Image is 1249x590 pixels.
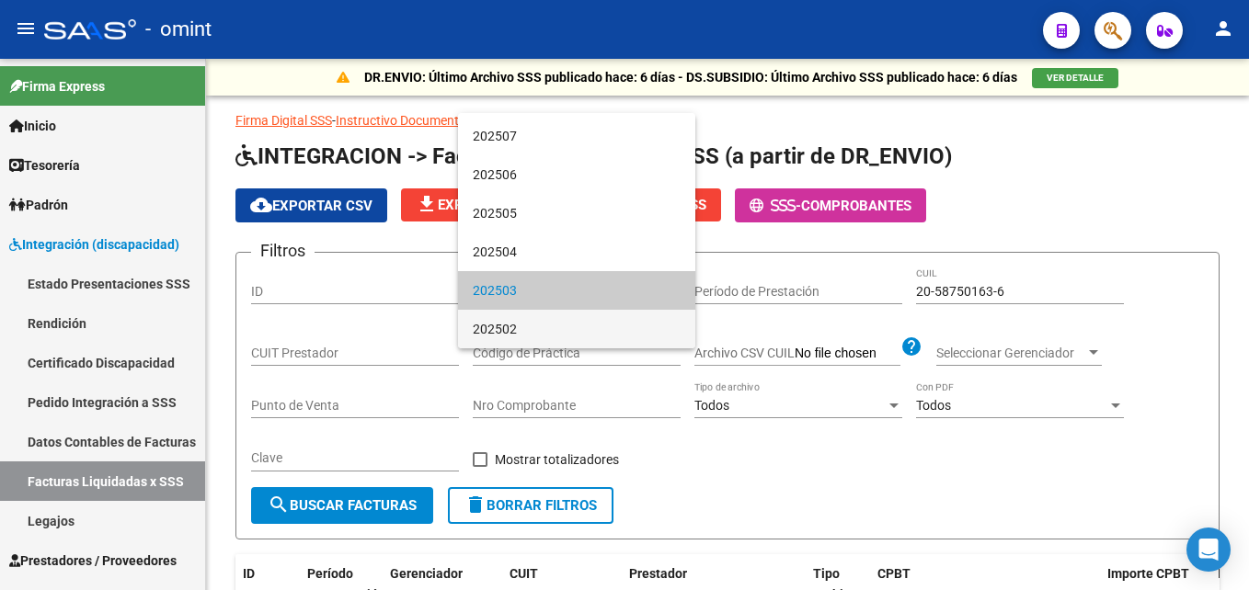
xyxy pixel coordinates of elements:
span: 202505 [473,194,681,233]
span: 202502 [473,310,681,348]
span: 202507 [473,117,681,155]
span: 202506 [473,155,681,194]
span: 202504 [473,233,681,271]
div: Open Intercom Messenger [1186,528,1231,572]
span: 202503 [473,271,681,310]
